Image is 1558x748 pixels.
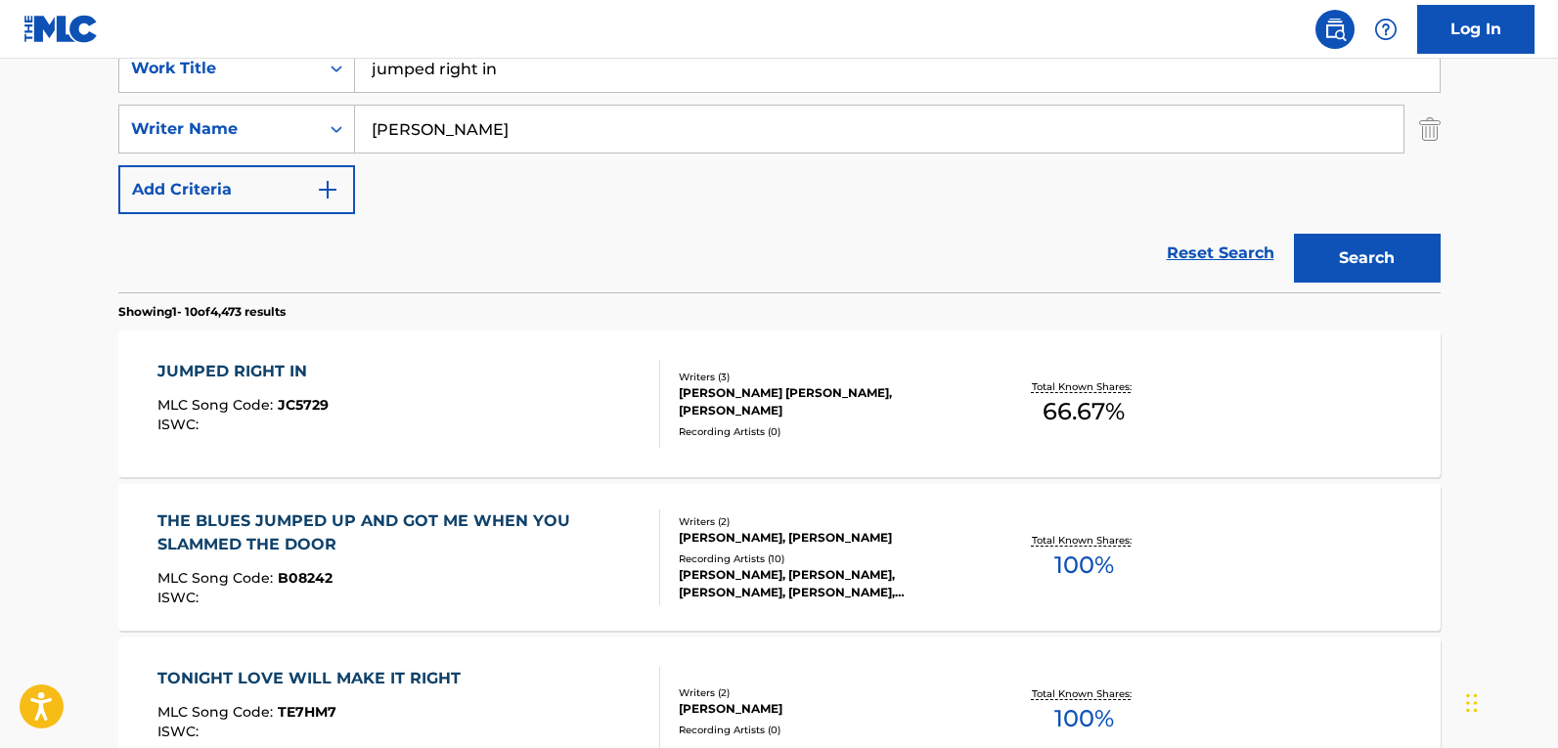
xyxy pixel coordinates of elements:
p: Total Known Shares: [1032,379,1136,394]
div: [PERSON_NAME] [679,700,974,718]
span: ISWC : [157,589,203,606]
div: TONIGHT LOVE WILL MAKE IT RIGHT [157,667,470,690]
form: Search Form [118,44,1441,292]
button: Search [1294,234,1441,283]
span: 66.67 % [1043,394,1125,429]
span: MLC Song Code : [157,396,278,414]
div: Recording Artists ( 0 ) [679,723,974,737]
span: MLC Song Code : [157,569,278,587]
p: Total Known Shares: [1032,533,1136,548]
span: JC5729 [278,396,329,414]
img: MLC Logo [23,15,99,43]
a: JUMPED RIGHT INMLC Song Code:JC5729ISWC:Writers (3)[PERSON_NAME] [PERSON_NAME], [PERSON_NAME]Reco... [118,330,1441,477]
div: JUMPED RIGHT IN [157,360,329,383]
a: Reset Search [1157,232,1284,275]
p: Total Known Shares: [1032,686,1136,701]
div: Writers ( 2 ) [679,685,974,700]
span: ISWC : [157,416,203,433]
span: 100 % [1054,548,1114,583]
div: [PERSON_NAME] [PERSON_NAME], [PERSON_NAME] [679,384,974,419]
img: Delete Criterion [1419,105,1441,154]
div: Drag [1466,674,1478,732]
img: help [1374,18,1398,41]
span: 100 % [1054,701,1114,736]
span: MLC Song Code : [157,703,278,721]
div: Work Title [131,57,307,80]
div: Recording Artists ( 10 ) [679,551,974,566]
div: Recording Artists ( 0 ) [679,424,974,439]
span: B08242 [278,569,333,587]
div: Help [1366,10,1405,49]
a: Log In [1417,5,1535,54]
span: ISWC : [157,723,203,740]
div: Writer Name [131,117,307,141]
a: THE BLUES JUMPED UP AND GOT ME WHEN YOU SLAMMED THE DOORMLC Song Code:B08242ISWC:Writers (2)[PERS... [118,484,1441,631]
div: [PERSON_NAME], [PERSON_NAME], [PERSON_NAME], [PERSON_NAME], [PERSON_NAME] [679,566,974,601]
img: 9d2ae6d4665cec9f34b9.svg [316,178,339,201]
div: THE BLUES JUMPED UP AND GOT ME WHEN YOU SLAMMED THE DOOR [157,509,644,556]
button: Add Criteria [118,165,355,214]
div: Writers ( 3 ) [679,370,974,384]
a: Public Search [1315,10,1355,49]
div: Writers ( 2 ) [679,514,974,529]
span: TE7HM7 [278,703,336,721]
img: search [1323,18,1347,41]
div: [PERSON_NAME], [PERSON_NAME] [679,529,974,547]
iframe: Chat Widget [1460,654,1558,748]
p: Showing 1 - 10 of 4,473 results [118,303,286,321]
